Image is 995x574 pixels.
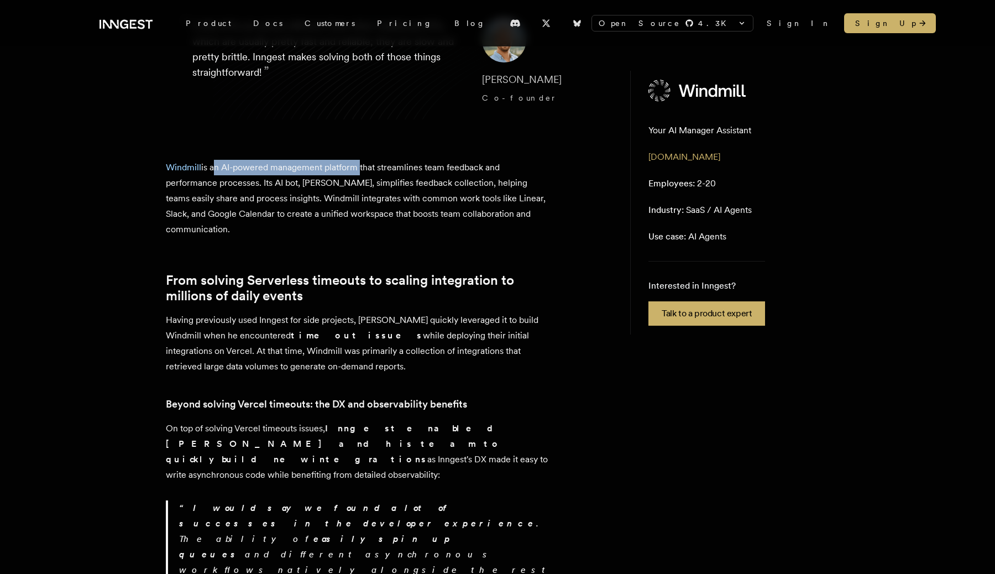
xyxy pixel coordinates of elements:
a: Sign Up [844,13,936,33]
a: Talk to a product expert [648,301,765,326]
span: ” [264,63,269,79]
p: Having previously used Inngest for side projects, [PERSON_NAME] quickly leveraged it to build Win... [166,312,553,374]
span: [PERSON_NAME] [482,74,562,85]
a: Customers [294,13,366,33]
a: Blog [443,13,496,33]
a: [DOMAIN_NAME] [648,152,720,162]
p: Your AI Manager Assistant [648,124,751,137]
p: 2-20 [648,177,716,190]
span: Open Source [599,18,680,29]
p: Interested in Inngest? [648,279,765,293]
a: Sign In [767,18,831,29]
p: AI Agents [648,230,726,243]
span: Use case: [648,231,686,242]
a: Docs [242,13,294,33]
span: Employees: [648,178,695,189]
span: 4.3 K [698,18,733,29]
a: From solving Serverless timeouts to scaling integration to millions of daily events [166,273,553,304]
strong: I would say we found a lot of successes in the developer experience [179,503,536,529]
strong: timeout issues [291,330,423,341]
a: Pricing [366,13,443,33]
div: Product [175,13,242,33]
p: LLMs APIs are pretty different than other traditional APIs, which are usually pretty fast and rel... [192,18,464,107]
a: Discord [503,14,527,32]
span: Co-founder [482,93,557,102]
strong: easily spin up queues [179,534,453,560]
a: Windmill [166,162,201,173]
span: Industry: [648,205,684,215]
strong: Inngest enabled [PERSON_NAME] and his team to quickly build new integrations [166,423,502,465]
a: Beyond solving Vercel timeouts: the DX and observability benefits [166,396,467,412]
p: On top of solving Vercel timeouts issues, as Inngest's DX made it easy to write asynchronous code... [166,421,553,483]
img: Windmill's logo [648,80,747,102]
a: Bluesky [565,14,589,32]
p: SaaS / AI Agents [648,203,752,217]
p: is an AI-powered management platform that streamlines team feedback and performance processes. It... [166,160,553,237]
a: X [534,14,558,32]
